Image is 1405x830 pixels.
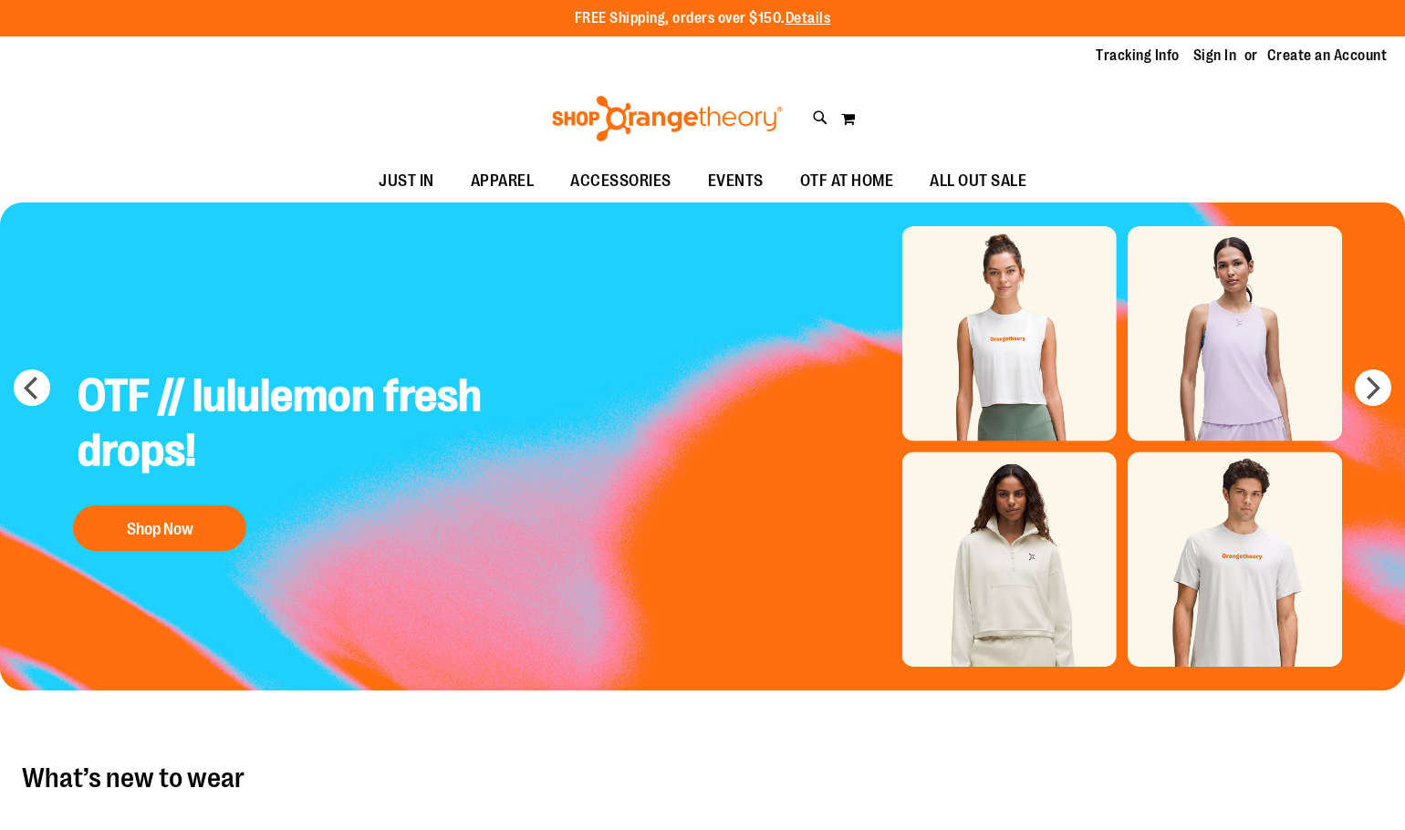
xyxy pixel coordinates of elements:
[1096,46,1180,66] a: Tracking Info
[930,161,1026,202] span: ALL OUT SALE
[64,355,496,496] h2: OTF // lululemon fresh drops!
[471,161,535,202] span: APPAREL
[786,10,831,26] a: Details
[379,161,434,202] span: JUST IN
[1267,46,1388,66] a: Create an Account
[73,505,246,551] button: Shop Now
[570,161,671,202] span: ACCESSORIES
[14,369,50,406] button: prev
[800,161,894,202] span: OTF AT HOME
[1193,46,1237,66] a: Sign In
[1355,369,1391,406] button: next
[549,96,786,141] img: Shop Orangetheory
[708,161,764,202] span: EVENTS
[64,355,496,560] a: OTF // lululemon fresh drops! Shop Now
[575,8,831,29] p: FREE Shipping, orders over $150.
[22,763,1383,793] h2: What’s new to wear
